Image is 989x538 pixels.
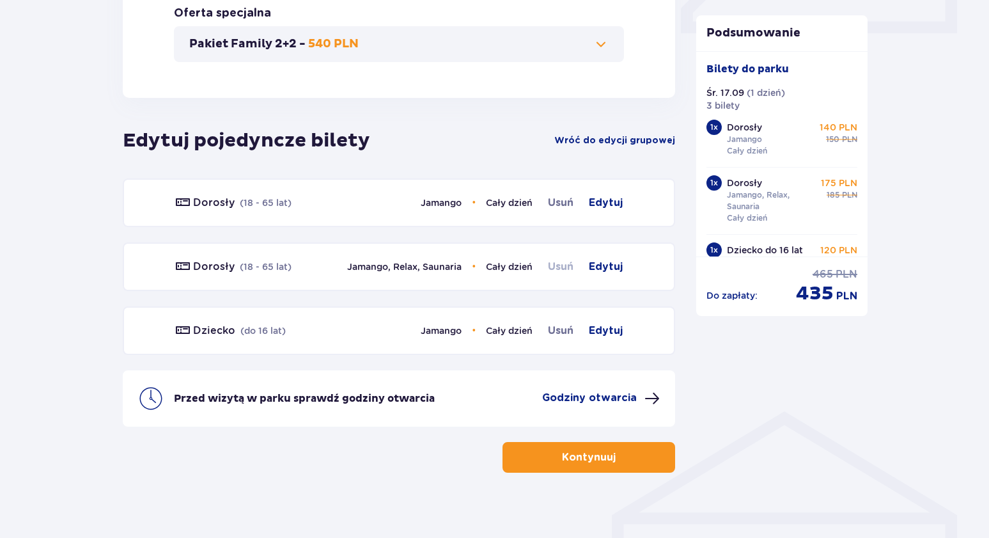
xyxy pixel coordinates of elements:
p: Cały dzień [727,212,767,224]
p: 465 [813,267,833,281]
p: Jamango [727,134,762,145]
p: Przed wizytą w parku sprawdź godziny otwarcia [174,392,435,406]
a: Wróć do edycji grupowej [554,134,675,147]
div: 1 x [706,120,722,135]
a: Usuń [548,259,573,274]
p: Dorosły [193,196,235,210]
button: Kontynuuj [502,442,675,473]
button: Pakiet Family 2+2 -540 PLN [189,36,609,52]
p: Do zapłaty : [706,289,758,302]
p: Dorosły [727,177,762,189]
p: Godziny otwarcia [542,391,637,405]
p: Pakiet Family 2+2 - [189,36,306,52]
p: Kontynuuj [562,450,616,464]
span: • [472,196,476,209]
p: 185 [827,189,839,201]
p: ( 18 - 65 lat ) [240,196,292,209]
p: Śr. 17.09 [706,86,744,99]
p: PLN [842,134,857,145]
p: ( do 16 lat ) [240,324,286,337]
span: Cały dzień [486,198,533,208]
img: clock icon [138,386,164,411]
p: 3 bilety [706,99,740,112]
p: Bilety do parku [706,62,789,76]
span: Jamango [421,198,462,208]
p: PLN [842,189,857,201]
p: 435 [796,281,834,306]
p: Dorosły [193,260,235,274]
a: Edytuj [589,323,623,338]
p: Edytuj pojedyncze bilety [123,129,370,153]
p: 175 PLN [821,177,857,189]
p: 150 [826,134,839,145]
p: Oferta specjalna [174,6,271,21]
span: Cały dzień [486,326,533,336]
p: Jamango, Relax, Saunaria [727,189,815,212]
div: 1 x [706,175,722,191]
span: • [472,324,476,337]
span: Jamango, Relax, Saunaria [347,262,462,272]
p: Podsumowanie [696,26,868,41]
div: 1 x [706,242,722,258]
p: PLN [836,289,857,303]
a: Edytuj [589,195,623,210]
span: Jamango [421,326,462,336]
p: Dorosły [727,121,762,134]
p: Dziecko do 16 lat [727,244,803,257]
span: • [472,260,476,273]
button: Godziny otwarcia [542,391,660,406]
a: Usuń [548,323,573,338]
a: Edytuj [589,259,623,274]
p: Dziecko [193,324,235,338]
p: ( 1 dzień ) [747,86,785,99]
p: Cały dzień [727,145,767,157]
p: ( 18 - 65 lat ) [240,260,292,273]
p: 140 PLN [820,121,857,134]
p: 120 PLN [820,244,857,257]
span: Cały dzień [486,262,533,272]
p: 540 PLN [308,36,359,52]
p: PLN [836,267,857,281]
a: Usuń [548,195,573,210]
